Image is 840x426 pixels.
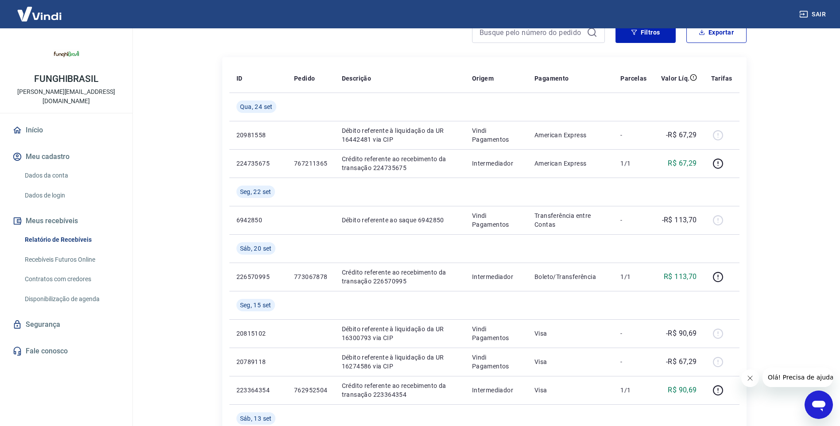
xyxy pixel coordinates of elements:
[236,159,280,168] p: 224735675
[240,187,271,196] span: Seg, 22 set
[11,0,68,27] img: Vindi
[472,325,520,342] p: Vindi Pagamentos
[661,74,690,83] p: Valor Líq.
[797,6,829,23] button: Sair
[615,22,676,43] button: Filtros
[620,159,646,168] p: 1/1
[534,211,606,229] p: Transferência entre Contas
[472,386,520,395] p: Intermediador
[534,357,606,366] p: Visa
[763,368,833,387] iframe: Mensagem da empresa
[620,74,646,83] p: Parcelas
[240,102,273,111] span: Qua, 24 set
[620,216,646,225] p: -
[21,251,122,269] a: Recebíveis Futuros Online
[342,126,458,144] p: Débito referente à liquidação da UR 16442481 via CIP
[21,231,122,249] a: Relatório de Recebíveis
[21,186,122,205] a: Dados de login
[472,74,494,83] p: Origem
[236,357,280,366] p: 20789118
[534,159,606,168] p: American Express
[236,216,280,225] p: 6942850
[236,329,280,338] p: 20815102
[342,74,372,83] p: Descrição
[49,35,84,71] img: dd1aea1d-4126-461f-8f62-74ee7d799b1a.jpeg
[480,26,583,39] input: Busque pelo número do pedido
[34,74,98,84] p: FUNGHIBRASIL
[741,369,759,387] iframe: Fechar mensagem
[620,272,646,281] p: 1/1
[236,272,280,281] p: 226570995
[342,268,458,286] p: Crédito referente ao recebimento da transação 226570995
[686,22,747,43] button: Exportar
[620,329,646,338] p: -
[534,131,606,139] p: American Express
[664,271,697,282] p: R$ 113,70
[294,74,315,83] p: Pedido
[620,357,646,366] p: -
[342,353,458,371] p: Débito referente à liquidação da UR 16274586 via CIP
[342,381,458,399] p: Crédito referente ao recebimento da transação 223364354
[294,159,328,168] p: 767211365
[240,414,272,423] span: Sáb, 13 set
[711,74,732,83] p: Tarifas
[534,329,606,338] p: Visa
[11,341,122,361] a: Fale conosco
[805,391,833,419] iframe: Botão para abrir a janela de mensagens
[11,315,122,334] a: Segurança
[240,301,271,310] span: Seg, 15 set
[342,216,458,225] p: Débito referente ao saque 6942850
[11,120,122,140] a: Início
[342,155,458,172] p: Crédito referente ao recebimento da transação 224735675
[472,353,520,371] p: Vindi Pagamentos
[5,6,74,13] span: Olá! Precisa de ajuda?
[666,328,697,339] p: -R$ 90,69
[21,270,122,288] a: Contratos com credores
[11,147,122,167] button: Meu cadastro
[21,167,122,185] a: Dados da conta
[294,272,328,281] p: 773067878
[342,325,458,342] p: Débito referente à liquidação da UR 16300793 via CIP
[666,356,697,367] p: -R$ 67,29
[294,386,328,395] p: 762952504
[666,130,697,140] p: -R$ 67,29
[236,131,280,139] p: 20981558
[668,158,697,169] p: R$ 67,29
[620,131,646,139] p: -
[472,272,520,281] p: Intermediador
[11,211,122,231] button: Meus recebíveis
[240,244,272,253] span: Sáb, 20 set
[236,74,243,83] p: ID
[7,87,125,106] p: [PERSON_NAME][EMAIL_ADDRESS][DOMAIN_NAME]
[534,386,606,395] p: Visa
[472,126,520,144] p: Vindi Pagamentos
[472,159,520,168] p: Intermediador
[236,386,280,395] p: 223364354
[21,290,122,308] a: Disponibilização de agenda
[534,272,606,281] p: Boleto/Transferência
[534,74,569,83] p: Pagamento
[620,386,646,395] p: 1/1
[662,215,697,225] p: -R$ 113,70
[668,385,697,395] p: R$ 90,69
[472,211,520,229] p: Vindi Pagamentos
